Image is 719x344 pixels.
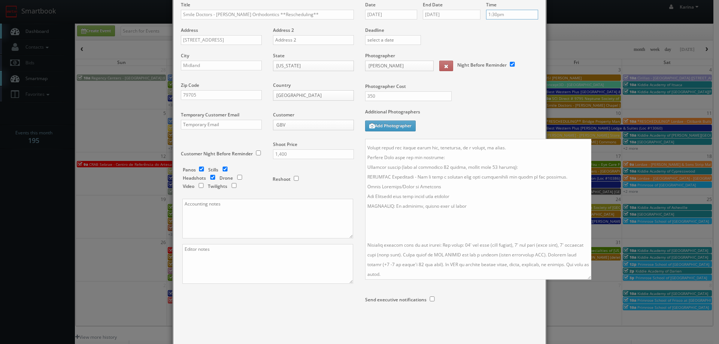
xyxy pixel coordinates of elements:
[183,167,196,173] label: Panos
[359,27,544,33] label: Deadline
[273,82,291,88] label: Country
[365,121,416,131] button: Add Photographer
[365,296,427,303] label: Send executive notifications
[181,10,354,19] input: Title
[183,183,194,189] label: Video
[208,167,218,173] label: Stills
[457,62,507,68] label: Night Before Reminder
[181,61,262,70] input: City
[365,1,376,8] label: Date
[276,91,344,100] span: [GEOGRAPHIC_DATA]
[181,27,198,33] label: Address
[181,112,239,118] label: Temporary Customer Email
[181,1,190,8] label: Title
[423,10,480,19] input: Select a date
[365,35,421,45] input: select a date
[273,176,291,182] label: Reshoot
[183,175,206,181] label: Headshots
[276,61,344,71] span: [US_STATE]
[181,52,189,59] label: City
[273,141,297,147] label: Shoot Price
[181,82,199,88] label: Zip Code
[365,10,417,19] input: Select a date
[365,91,452,101] input: Photographer Cost
[273,52,285,59] label: State
[276,120,344,130] span: GBV
[181,35,262,45] input: Address
[365,52,395,59] label: Photographer
[181,90,262,100] input: Zip Code
[423,1,443,8] label: End Date
[359,83,544,89] label: Photographer Cost
[365,109,538,119] label: Additional Photographers
[273,27,294,33] label: Address 2
[273,35,354,45] input: Address 2
[181,150,253,157] label: Customer Night Before Reminder
[273,61,354,71] a: [US_STATE]
[273,90,354,101] a: [GEOGRAPHIC_DATA]
[181,120,262,130] input: Temporary Email
[273,112,294,118] label: Customer
[273,120,354,130] a: GBV
[208,183,227,189] label: Twilights
[219,175,233,181] label: Drone
[273,149,354,159] input: Shoot Price
[486,1,497,8] label: Time
[368,61,424,71] span: [PERSON_NAME]
[365,61,434,71] a: [PERSON_NAME]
